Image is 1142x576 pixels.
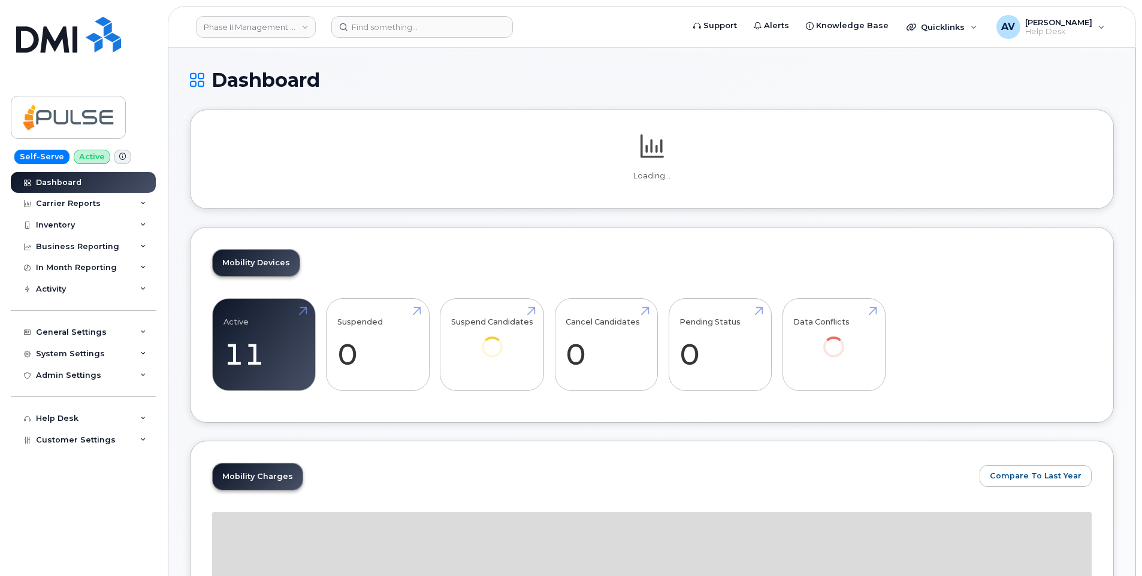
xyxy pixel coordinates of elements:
[223,305,304,384] a: Active 11
[990,470,1081,481] span: Compare To Last Year
[793,305,874,374] a: Data Conflicts
[980,465,1092,487] button: Compare To Last Year
[679,305,760,384] a: Pending Status 0
[212,171,1092,181] p: Loading...
[213,463,303,490] a: Mobility Charges
[337,305,418,384] a: Suspended 0
[451,305,533,374] a: Suspend Candidates
[190,69,1114,90] h1: Dashboard
[213,250,300,276] a: Mobility Devices
[566,305,646,384] a: Cancel Candidates 0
